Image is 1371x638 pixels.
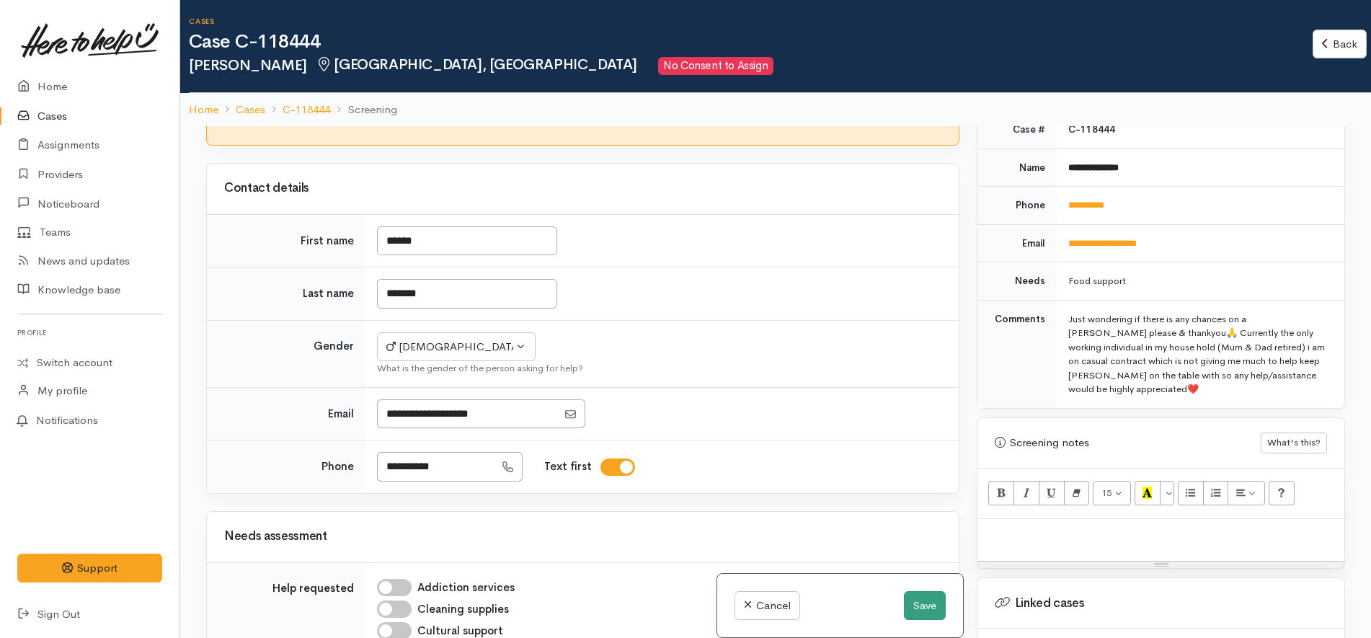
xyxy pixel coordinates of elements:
[417,580,515,596] label: Addiction services
[316,56,637,74] span: [GEOGRAPHIC_DATA], [GEOGRAPHIC_DATA]
[1269,481,1295,505] button: Help
[977,300,1057,408] td: Comments
[224,182,941,195] h3: Contact details
[977,562,1344,568] div: Resize
[1160,481,1174,505] button: More Color
[904,591,946,621] button: Save
[417,601,509,618] label: Cleaning supplies
[236,102,265,118] a: Cases
[1313,30,1367,59] a: Back
[1013,481,1039,505] button: Italic (CTRL+I)
[377,332,536,362] button: Male
[1178,481,1204,505] button: Unordered list (CTRL+SHIFT+NUM7)
[544,458,592,475] label: Text first
[301,233,354,249] label: First name
[1203,481,1229,505] button: Ordered list (CTRL+SHIFT+NUM8)
[283,102,330,118] a: C-118444
[1101,487,1112,499] span: 15
[189,57,1313,75] h2: [PERSON_NAME]
[1228,481,1265,505] button: Paragraph
[321,458,354,475] label: Phone
[658,57,773,75] span: No Consent to Assign
[386,339,513,355] div: [DEMOGRAPHIC_DATA]
[180,93,1371,127] nav: breadcrumb
[1093,481,1131,505] button: Font Size
[1039,481,1065,505] button: Underline (CTRL+U)
[17,554,162,583] button: Support
[330,102,396,118] li: Screening
[977,111,1057,149] td: Case #
[735,591,800,621] a: Cancel
[995,596,1327,611] h3: Linked cases
[314,338,354,355] label: Gender
[977,224,1057,262] td: Email
[1135,481,1161,505] button: Recent Color
[1068,123,1115,136] b: C-118444
[988,481,1014,505] button: Bold (CTRL+B)
[1064,481,1090,505] button: Remove Font Style (CTRL+\)
[977,262,1057,301] td: Needs
[189,102,218,118] a: Home
[377,361,941,376] div: What is the gender of the person asking for help?
[1068,312,1327,396] div: Just wondering if there is any chances on a [PERSON_NAME] please & thankyou🙏 Currently the only w...
[17,323,162,342] h6: Profile
[303,285,354,302] label: Last name
[224,530,941,544] h3: Needs assessment
[995,435,1261,451] div: Screening notes
[328,406,354,422] label: Email
[1261,433,1327,453] button: What's this?
[189,17,1313,25] h6: Cases
[977,187,1057,225] td: Phone
[1068,274,1327,288] div: Food support
[977,149,1057,187] td: Name
[189,32,1313,53] h1: Case C-118444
